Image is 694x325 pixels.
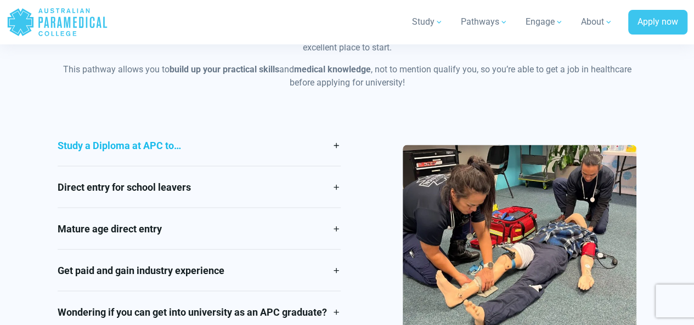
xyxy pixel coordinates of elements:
a: Study a Diploma at APC to… [58,124,340,166]
a: Australian Paramedical College [7,4,108,40]
a: About [574,7,619,37]
a: Mature age direct entry [58,208,340,249]
a: Get paid and gain industry experience [58,249,340,290]
strong: build up your practical skills [170,64,279,75]
a: Direct entry for school leavers [58,166,340,207]
a: Engage [519,7,570,37]
a: Pathways [454,7,515,37]
strong: medical knowledge [294,64,371,75]
p: This pathway allows you to and , not to mention qualify you, so you’re able to get a job in healt... [58,63,636,89]
a: Apply now [628,10,687,35]
a: Study [405,7,450,37]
